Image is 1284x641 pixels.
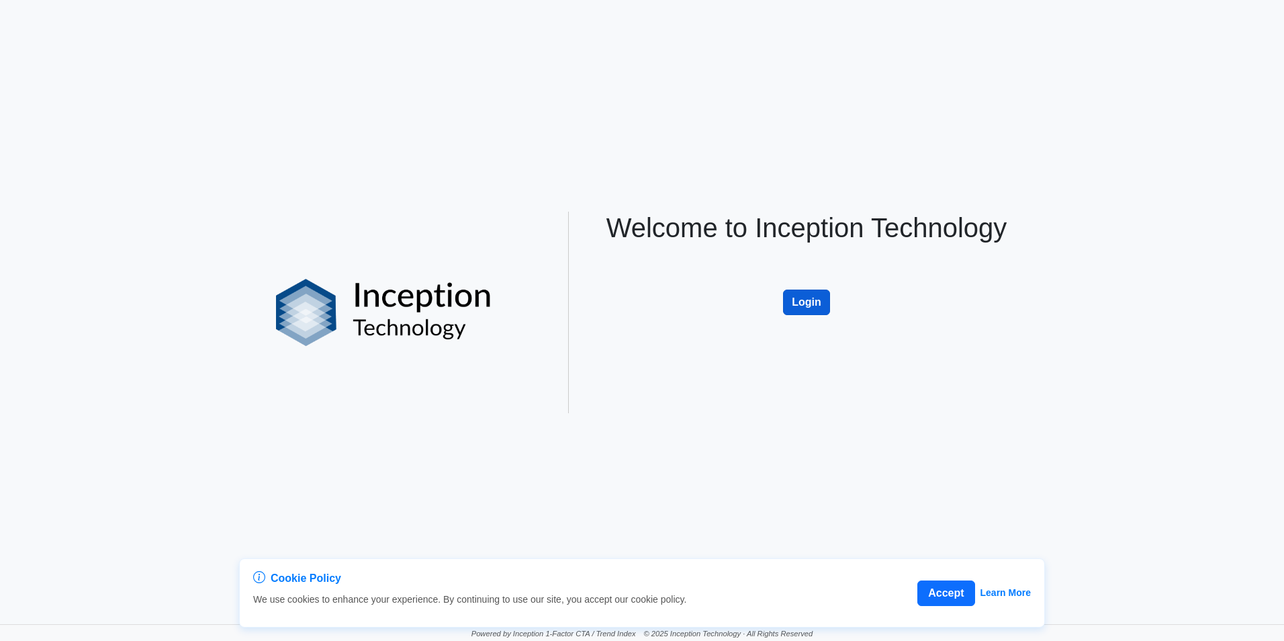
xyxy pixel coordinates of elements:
[783,290,830,315] button: Login
[276,279,492,346] img: logo%20black.png
[593,212,1020,244] h1: Welcome to Inception Technology
[980,586,1031,600] a: Learn More
[253,593,686,607] p: We use cookies to enhance your experience. By continuing to use our site, you accept our cookie p...
[783,275,830,287] a: Login
[917,581,974,606] button: Accept
[271,570,341,587] span: Cookie Policy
